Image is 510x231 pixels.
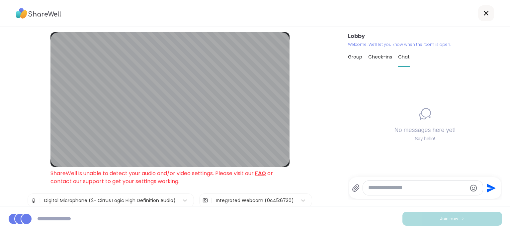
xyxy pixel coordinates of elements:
[211,194,212,207] span: |
[394,136,456,142] div: Say hello!
[394,126,456,134] h4: No messages here yet!
[348,42,502,48] p: Welcome! We’ll let you know when the room is open.
[483,180,498,195] button: Send
[255,170,266,177] a: FAQ
[44,197,176,204] div: Digital Microphone (2- Cirrus Logic High Definition Audio)
[368,184,467,191] textarea: Type your message
[398,54,410,60] span: Chat
[50,170,273,185] span: ShareWell is unable to detect your audio and/or video settings. Please visit our or contact our s...
[461,217,465,220] img: ShareWell Logomark
[16,6,61,21] img: ShareWell Logo
[348,32,502,40] h3: Lobby
[39,194,41,207] span: |
[440,216,458,222] span: Join now
[368,54,392,60] span: Check-ins
[469,184,477,192] button: Emoji picker
[402,212,502,226] button: Join now
[31,194,37,207] img: Microphone
[202,194,208,207] img: Camera
[348,54,362,60] span: Group
[216,197,294,204] div: Integrated Webcam (0c45:6730)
